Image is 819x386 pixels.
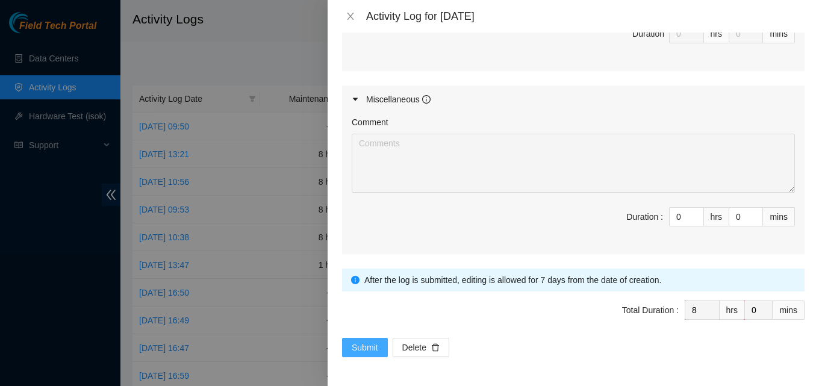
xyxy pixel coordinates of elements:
[626,210,663,223] div: Duration :
[431,343,440,353] span: delete
[622,304,679,317] div: Total Duration :
[352,96,359,103] span: caret-right
[342,86,805,113] div: Miscellaneous info-circle
[352,341,378,354] span: Submit
[402,341,426,354] span: Delete
[364,273,796,287] div: After the log is submitted, editing is allowed for 7 days from the date of creation.
[352,116,388,129] label: Comment
[342,11,359,22] button: Close
[342,338,388,357] button: Submit
[366,10,805,23] div: Activity Log for [DATE]
[763,24,795,43] div: mins
[366,93,431,106] div: Miscellaneous
[422,95,431,104] span: info-circle
[346,11,355,21] span: close
[632,27,664,40] div: Duration
[351,276,360,284] span: info-circle
[352,134,795,193] textarea: Comment
[773,300,805,320] div: mins
[720,300,745,320] div: hrs
[763,207,795,226] div: mins
[704,207,729,226] div: hrs
[393,338,449,357] button: Deletedelete
[704,24,729,43] div: hrs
